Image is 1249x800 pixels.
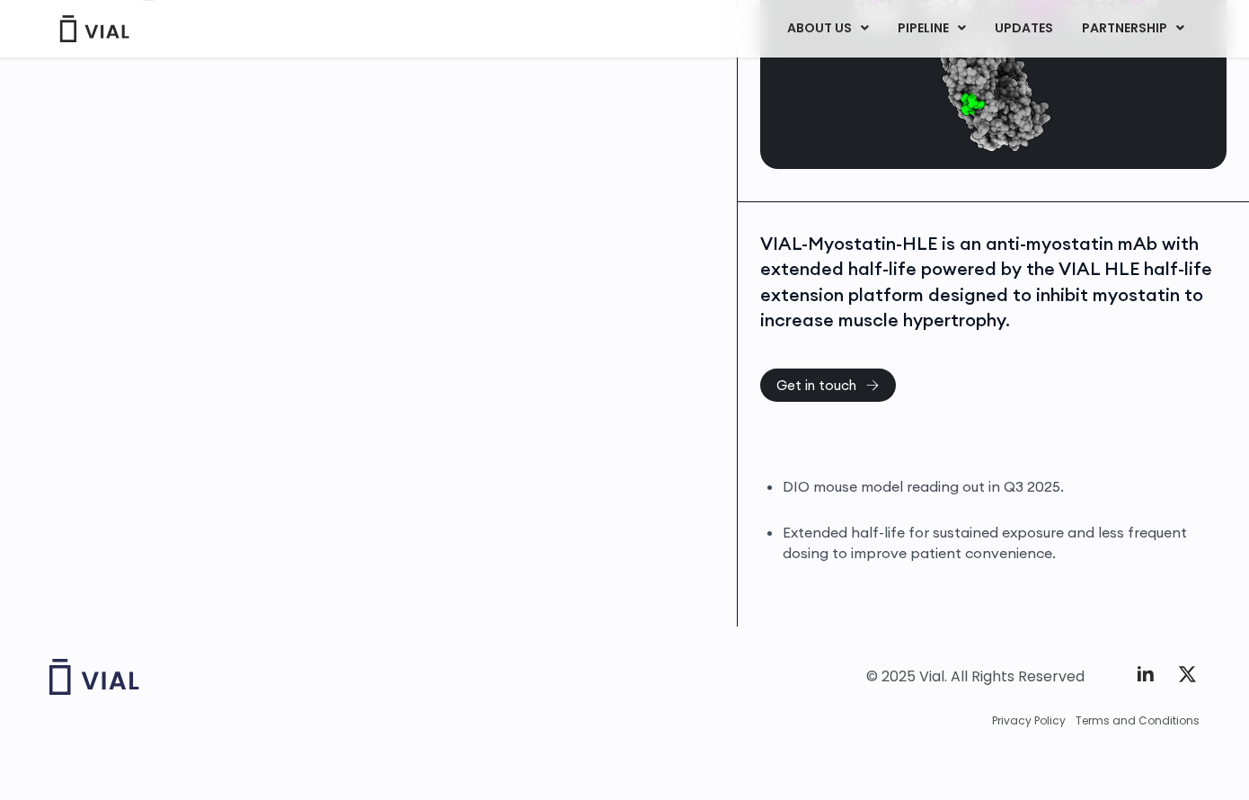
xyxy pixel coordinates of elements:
[760,369,896,402] a: Get in touch
[883,13,979,44] a: PIPELINEMenu Toggle
[783,522,1227,564] li: Extended half-life for sustained exposure and less frequent dosing to improve patient convenience.
[992,713,1066,729] a: Privacy Policy
[866,667,1085,687] div: © 2025 Vial. All Rights Reserved
[760,231,1227,333] div: VIAL-Myostatin-HLE is an anti-myostatin mAb with extended half-life powered by the VIAL HLE half-...
[49,659,139,695] img: Vial logo wih "Vial" spelled out
[980,13,1067,44] a: UPDATES
[776,378,856,392] span: Get in touch
[1067,13,1199,44] a: PARTNERSHIPMenu Toggle
[773,13,882,44] a: ABOUT USMenu Toggle
[1076,713,1200,729] a: Terms and Conditions
[58,15,130,42] img: Vial Logo
[783,476,1227,497] li: DIO mouse model reading out in Q3 2025.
